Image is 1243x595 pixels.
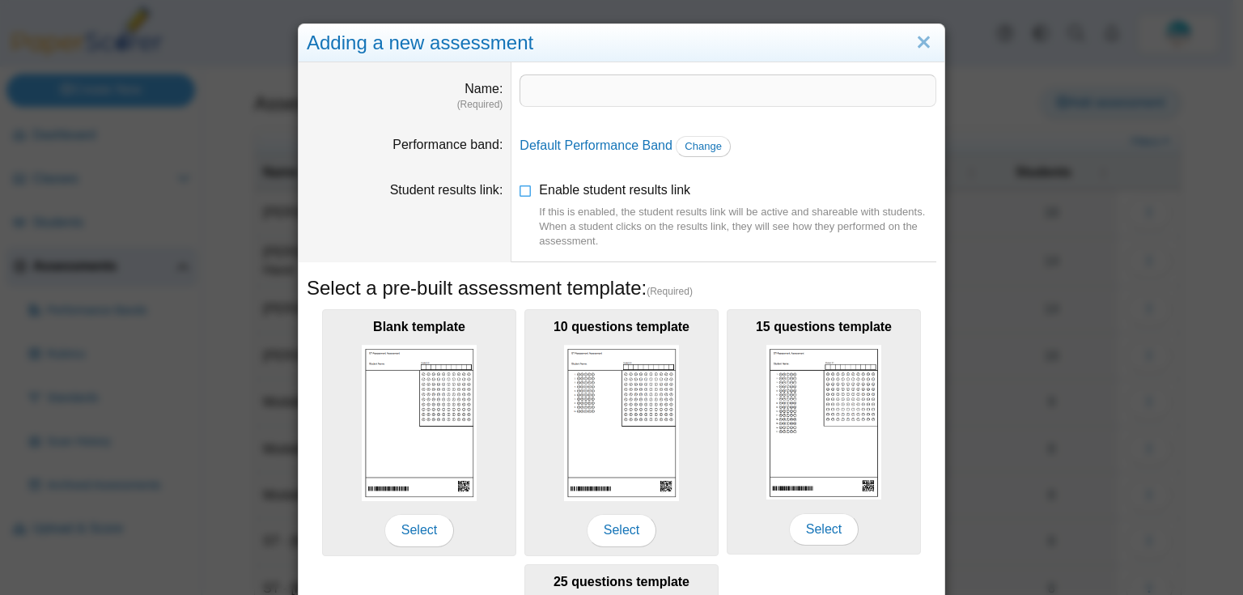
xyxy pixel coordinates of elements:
div: Adding a new assessment [299,24,944,62]
label: Name [465,82,503,96]
span: Enable student results link [539,183,936,249]
a: Change [676,136,731,157]
div: If this is enabled, the student results link will be active and shareable with students. When a s... [539,205,936,249]
b: Blank template [373,320,465,334]
span: Change [685,140,722,152]
span: Select [789,513,859,546]
b: 15 questions template [756,320,892,334]
img: scan_sheet_10_questions.png [564,345,679,501]
span: Select [587,514,656,546]
h5: Select a pre-built assessment template: [307,274,936,302]
dfn: (Required) [307,98,503,112]
img: scan_sheet_15_questions.png [766,345,881,500]
label: Student results link [390,183,503,197]
img: scan_sheet_blank.png [362,345,477,501]
b: 10 questions template [554,320,689,334]
span: (Required) [647,285,693,299]
a: Close [911,29,936,57]
span: Select [384,514,454,546]
a: Default Performance Band [520,138,672,152]
label: Performance band [392,138,503,151]
b: 25 questions template [554,575,689,589]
